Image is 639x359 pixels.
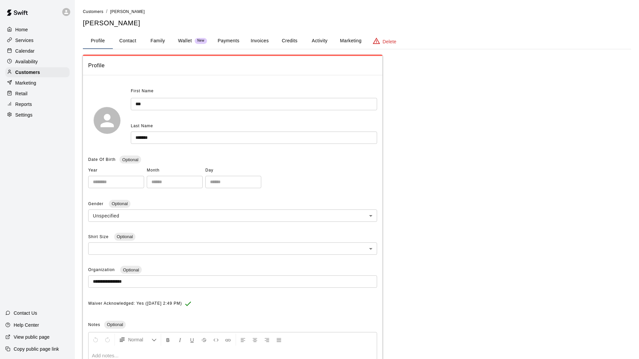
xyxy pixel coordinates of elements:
[5,78,70,88] a: Marketing
[90,334,101,346] button: Undo
[5,89,70,99] a: Retail
[128,336,151,343] span: Normal
[88,298,182,309] span: Waiver Acknowledged: Yes ([DATE] 2:49 PM)
[162,334,174,346] button: Format Bold
[210,334,222,346] button: Insert Code
[5,67,70,77] a: Customers
[88,61,377,70] span: Profile
[88,157,115,162] span: Date Of Birth
[178,37,192,44] p: Wallet
[245,33,275,49] button: Invoices
[88,209,377,222] div: Unspecified
[83,33,631,49] div: basic tabs example
[5,25,70,35] a: Home
[88,234,110,239] span: Shirt Size
[198,334,210,346] button: Format Strikethrough
[109,201,130,206] span: Optional
[15,37,34,44] p: Services
[143,33,173,49] button: Family
[83,8,631,15] nav: breadcrumb
[15,112,33,118] p: Settings
[14,322,39,328] p: Help Center
[104,322,125,327] span: Optional
[14,310,37,316] p: Contact Us
[88,201,105,206] span: Gender
[249,334,261,346] button: Center Align
[113,33,143,49] button: Contact
[83,9,104,14] a: Customers
[147,165,203,176] span: Month
[131,86,154,97] span: First Name
[186,334,198,346] button: Format Underline
[5,99,70,109] a: Reports
[14,334,50,340] p: View public page
[116,334,159,346] button: Formatting Options
[119,157,141,162] span: Optional
[305,33,334,49] button: Activity
[205,165,261,176] span: Day
[15,90,28,97] p: Retail
[5,57,70,67] a: Availability
[88,322,100,327] span: Notes
[88,165,144,176] span: Year
[237,334,249,346] button: Left Align
[5,110,70,120] a: Settings
[195,39,207,43] span: New
[273,334,285,346] button: Justify Align
[334,33,367,49] button: Marketing
[106,8,107,15] li: /
[110,9,145,14] span: [PERSON_NAME]
[212,33,245,49] button: Payments
[275,33,305,49] button: Credits
[83,19,631,28] h5: [PERSON_NAME]
[222,334,234,346] button: Insert Link
[102,334,113,346] button: Redo
[83,33,113,49] button: Profile
[88,267,116,272] span: Organization
[15,48,35,54] p: Calendar
[15,69,40,76] p: Customers
[15,58,38,65] p: Availability
[131,124,153,128] span: Last Name
[114,234,135,239] span: Optional
[5,35,70,45] a: Services
[261,334,273,346] button: Right Align
[5,46,70,56] a: Calendar
[15,101,32,108] p: Reports
[383,38,396,45] p: Delete
[15,26,28,33] p: Home
[120,267,141,272] span: Optional
[15,80,36,86] p: Marketing
[14,346,59,352] p: Copy public page link
[174,334,186,346] button: Format Italics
